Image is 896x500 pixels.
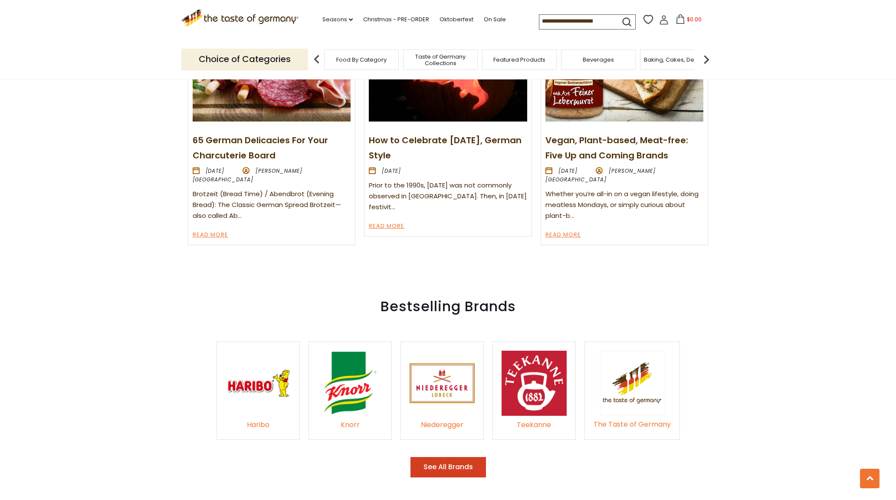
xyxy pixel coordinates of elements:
[369,134,522,161] a: How to Celebrate [DATE], German Style
[382,167,401,174] time: [DATE]
[226,419,291,431] div: Haribo
[193,134,328,161] a: 65 German Delicacies For Your Charcuterie Board
[226,351,291,416] img: Haribo
[594,419,671,431] div: The Taste of Germany
[600,351,665,415] img: The Taste of Germany
[545,134,688,161] a: Vegan, Plant-based, Meat-free: Five Up and Coming Brands
[502,351,567,416] img: Teekanne
[193,230,228,240] a: Read More
[410,457,486,477] button: See All Brands
[484,15,506,24] a: On Sale
[558,167,578,174] time: [DATE]
[308,51,325,68] img: previous arrow
[545,230,581,240] a: Read More
[670,14,707,27] button: $0.00
[322,15,353,24] a: Seasons
[545,189,703,221] div: Whether you’re all-in on a vegan lifestyle, doing meatless Mondays, or simply curious about plant-b…
[336,56,387,63] a: Food By Category
[193,189,351,221] div: Brotzeit (Bread Time) / Abendbrot (Evening Bread): The Classic German Spread Brotzeit—also called...
[369,180,527,213] div: Prior to the 1990s, [DATE] was not commonly observed in [GEOGRAPHIC_DATA]. Then, in [DATE] festivit…
[440,15,473,24] a: Oktoberfest
[594,408,671,431] a: The Taste of Germany
[698,51,715,68] img: next arrow
[226,409,291,431] a: Haribo
[502,419,567,431] div: Teekanne
[181,49,308,70] p: Choice of Categories
[363,15,429,24] a: Christmas - PRE-ORDER
[410,419,475,431] div: Niederegger
[410,409,475,431] a: Niederegger
[406,53,475,66] a: Taste of Germany Collections
[369,221,404,232] a: Read More
[318,351,383,416] img: Knorr
[206,167,225,174] time: [DATE]
[644,56,711,63] a: Baking, Cakes, Desserts
[318,409,383,431] a: Knorr
[502,409,567,431] a: Teekanne
[687,16,702,23] span: $0.00
[583,56,614,63] a: Beverages
[410,351,475,416] img: Niederegger
[318,419,383,431] div: Knorr
[493,56,545,63] a: Featured Products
